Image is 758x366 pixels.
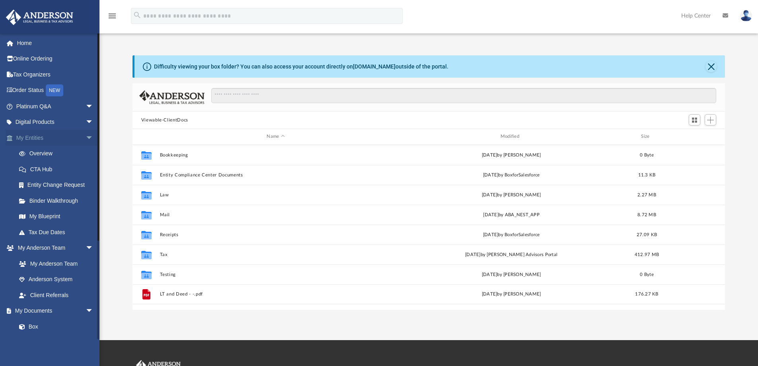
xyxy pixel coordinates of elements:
button: Testing [160,272,392,277]
div: NEW [46,84,63,96]
div: id [666,133,722,140]
div: [DATE] by [PERSON_NAME] [395,291,627,298]
span: 2.27 MB [637,192,656,197]
input: Search files and folders [211,88,716,103]
button: Mail [160,212,392,217]
span: 8.72 MB [637,212,656,217]
img: User Pic [740,10,752,22]
button: Switch to Grid View [689,114,701,125]
div: id [136,133,156,140]
a: [DOMAIN_NAME] [353,63,396,70]
div: [DATE] by BoxforSalesforce [395,231,627,238]
div: Size [631,133,663,140]
a: My Entitiesarrow_drop_down [6,130,105,146]
a: My Documentsarrow_drop_down [6,303,101,319]
span: arrow_drop_down [86,240,101,256]
a: Digital Productsarrow_drop_down [6,114,105,130]
a: Box [11,319,97,335]
button: Law [160,192,392,198]
a: My Blueprint [11,209,101,225]
div: [DATE] by [PERSON_NAME] Advisors Portal [395,251,627,258]
a: Tax Organizers [6,67,105,82]
a: Client Referrals [11,287,101,303]
div: Modified [395,133,627,140]
a: Meeting Minutes [11,335,101,350]
div: Difficulty viewing your box folder? You can also access your account directly on outside of the p... [154,63,448,71]
div: [DATE] by ABA_NEST_APP [395,211,627,218]
span: 176.27 KB [635,292,658,296]
span: 412.97 MB [635,252,659,256]
span: arrow_drop_down [86,130,101,146]
a: Anderson System [11,272,101,288]
div: grid [133,145,725,310]
button: Close [705,61,717,72]
div: Name [159,133,392,140]
div: [DATE] by [PERSON_NAME] [395,271,627,278]
span: arrow_drop_down [86,98,101,115]
span: arrow_drop_down [86,114,101,131]
a: Tax Due Dates [11,224,105,240]
a: menu [107,15,117,21]
div: [DATE] by BoxforSalesforce [395,171,627,178]
a: Online Ordering [6,51,105,67]
img: Anderson Advisors Platinum Portal [4,10,76,25]
a: Order StatusNEW [6,82,105,99]
button: Entity Compliance Center Documents [160,172,392,178]
a: Binder Walkthrough [11,193,105,209]
span: 27.09 KB [637,232,657,237]
button: Receipts [160,232,392,237]
span: arrow_drop_down [86,303,101,319]
div: [DATE] by [PERSON_NAME] [395,191,627,198]
a: Platinum Q&Aarrow_drop_down [6,98,105,114]
button: Add [705,114,717,125]
span: 0 Byte [640,153,654,157]
button: Bookkeeping [160,153,392,158]
span: 11.3 KB [638,172,655,177]
i: menu [107,11,117,21]
div: [DATE] by [PERSON_NAME] [395,151,627,159]
a: Entity Change Request [11,177,105,193]
a: My Anderson Teamarrow_drop_down [6,240,101,256]
button: LT and Deed - -.pdf [160,292,392,297]
button: Viewable-ClientDocs [141,117,188,124]
a: CTA Hub [11,161,105,177]
span: 0 Byte [640,272,654,276]
a: Overview [11,146,105,162]
a: My Anderson Team [11,256,97,272]
a: Home [6,35,105,51]
button: Tax [160,252,392,257]
i: search [133,11,142,20]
